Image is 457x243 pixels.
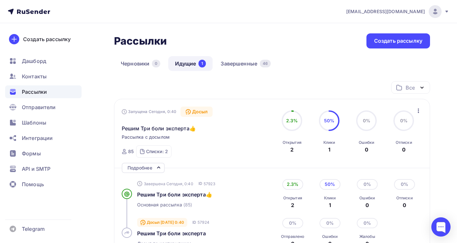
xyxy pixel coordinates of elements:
[365,146,368,153] div: 0
[122,125,196,132] span: Решим Три боли эксперта👍
[168,56,213,71] a: Идущие1
[22,180,44,188] span: Помощь
[183,202,192,208] span: (85)
[146,148,168,155] div: Списки: 2
[359,201,375,209] div: 0
[357,218,378,228] div: 0%
[283,195,302,201] div: Открытия
[22,165,50,173] span: API и SMTP
[137,218,187,227] div: Досыл [DATE] 0:40
[359,234,375,239] div: Жалобы
[5,147,82,160] a: Формы
[137,230,270,237] a: Решим Три боли эксперта
[260,60,271,67] div: 46
[114,56,167,71] a: Черновики0
[324,118,334,123] span: 50%
[394,179,415,189] div: 0%
[22,225,45,233] span: Telegram
[396,201,413,209] div: 0
[282,218,303,228] div: 0%
[5,70,82,83] a: Контакты
[402,146,406,153] div: 0
[22,119,46,126] span: Шаблоны
[22,73,47,80] span: Контакты
[22,150,41,157] span: Формы
[5,85,82,98] a: Рассылки
[192,219,196,226] span: ID
[357,179,378,189] div: 0%
[290,146,294,153] div: 2
[320,218,340,228] div: 0%
[127,164,152,172] div: Подробнее
[198,220,209,225] span: 57924
[122,109,177,114] div: Запущена Сегодня, 0:40
[152,60,160,67] div: 0
[22,103,56,111] span: Отправители
[359,140,374,145] div: Ошибки
[346,8,425,15] span: [EMAIL_ADDRESS][DOMAIN_NAME]
[320,179,340,189] div: 50%
[137,191,270,198] a: Решим Три боли эксперта👍
[204,181,215,187] span: 57923
[324,195,336,201] div: Клики
[5,55,82,67] a: Дашборд
[281,234,304,239] div: Отправлено
[128,148,134,155] div: 85
[359,195,375,201] div: Ошибки
[23,35,71,43] div: Создать рассылку
[286,118,298,123] span: 2.3%
[400,118,408,123] span: 0%
[137,230,206,237] span: Решим Три боли эксперта
[396,195,413,201] div: Отписки
[396,140,412,145] div: Отписки
[322,234,338,239] div: Ошибки
[323,140,335,145] div: Клики
[346,5,449,18] a: [EMAIL_ADDRESS][DOMAIN_NAME]
[114,35,167,48] h2: Рассылки
[22,134,53,142] span: Интеграции
[137,191,212,198] span: Решим Три боли эксперта👍
[144,181,193,187] span: Завершена Сегодня, 0:40
[282,179,303,189] div: 2.3%
[137,202,182,208] span: Основная рассылка
[22,57,46,65] span: Дашборд
[363,118,370,123] span: 0%
[283,140,302,145] div: Открытия
[198,60,206,67] div: 1
[214,56,277,71] a: Завершенные46
[328,146,330,153] div: 1
[180,107,213,117] div: Досыл
[391,81,430,94] button: Все
[198,180,202,187] span: ID
[5,101,82,114] a: Отправители
[324,201,336,209] div: 1
[5,116,82,129] a: Шаблоны
[22,88,47,96] span: Рассылки
[122,134,170,140] span: Рассылка с досылом
[406,84,415,91] div: Все
[283,201,302,209] div: 2
[374,37,422,45] div: Создать рассылку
